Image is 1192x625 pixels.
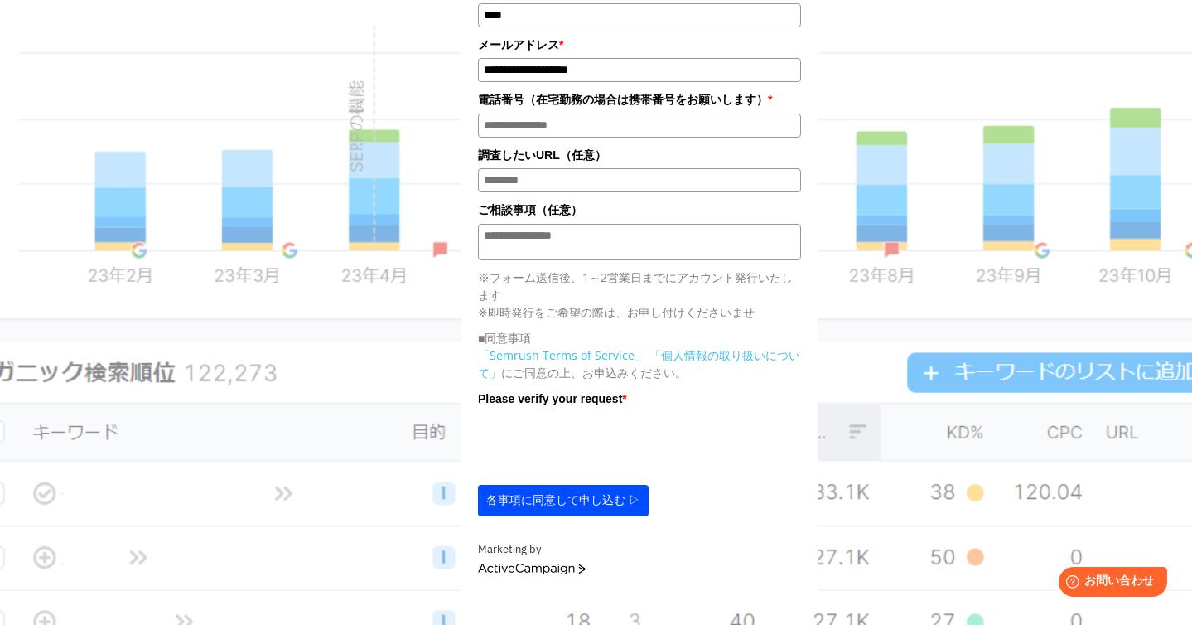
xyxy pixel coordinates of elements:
[1045,560,1174,607] iframe: Help widget launcher
[478,541,801,559] div: Marketing by
[478,269,801,321] p: ※フォーム送信後、1～2営業日までにアカウント発行いたします ※即時発行をご希望の際は、お申し付けくださいませ
[478,329,801,346] p: ■同意事項
[478,346,801,381] p: にご同意の上、お申込みください。
[478,347,800,380] a: 「個人情報の取り扱いについて」
[478,347,646,363] a: 「Semrush Terms of Service」
[478,90,801,109] label: 電話番号（在宅勤務の場合は携帯番号をお願いします）
[478,412,730,477] iframe: reCAPTCHA
[478,390,801,408] label: Please verify your request
[478,36,801,54] label: メールアドレス
[478,485,649,516] button: 各事項に同意して申し込む ▷
[478,201,801,219] label: ご相談事項（任意）
[478,146,801,164] label: 調査したいURL（任意）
